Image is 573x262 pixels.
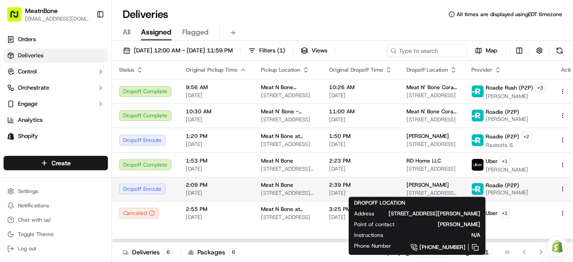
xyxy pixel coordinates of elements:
[9,130,16,137] div: 📗
[472,159,483,171] img: uber-new-logo.jpeg
[134,47,233,55] span: [DATE] 12:00 AM - [DATE] 11:59 PM
[63,151,108,158] a: Powered byPylon
[486,210,498,217] span: Uber
[4,97,108,111] button: Engage
[4,156,108,170] button: Create
[329,92,392,99] span: [DATE]
[4,48,108,63] a: Deliveries
[186,84,247,91] span: 9:56 AM
[329,181,392,189] span: 2:39 PM
[486,158,498,165] span: Uber
[329,116,392,123] span: [DATE]
[329,84,392,91] span: 10:26 AM
[261,84,315,91] span: Meat N Bone ALLAPATAH [PERSON_NAME]
[30,85,147,94] div: Start new chat
[186,206,247,213] span: 2:55 PM
[406,181,449,189] span: [PERSON_NAME]
[188,248,239,257] div: Packages
[18,202,49,209] span: Notifications
[329,189,392,197] span: [DATE]
[123,27,130,38] span: All
[4,129,108,143] a: Shopify
[186,189,247,197] span: [DATE]
[4,228,108,241] button: Toggle Theme
[7,133,14,140] img: Shopify logo
[398,232,480,239] span: N/A
[4,113,108,127] a: Analytics
[500,208,510,218] button: +1
[4,214,108,226] button: Chat with us!
[4,199,108,212] button: Notifications
[4,4,93,25] button: MeatnBone[EMAIL_ADDRESS][DOMAIN_NAME]
[119,44,237,57] button: [DATE] 12:00 AM - [DATE] 11:59 PM
[18,231,54,238] span: Toggle Theme
[329,133,392,140] span: 1:50 PM
[261,66,300,73] span: Pickup Location
[261,206,315,213] span: Meat N Bone at Undisclosed
[5,126,72,142] a: 📗Knowledge Base
[406,133,449,140] span: [PERSON_NAME]
[76,130,83,137] div: 💻
[18,216,51,223] span: Chat with us!
[89,151,108,158] span: Pylon
[9,9,27,26] img: Nash
[261,181,293,189] span: Meat N Bone
[329,108,392,115] span: 11:00 AM
[25,15,89,22] span: [EMAIL_ADDRESS][DOMAIN_NAME]
[406,165,457,172] span: [STREET_ADDRESS]
[329,206,392,213] span: 3:25 PM
[123,7,168,21] h1: Deliveries
[119,208,159,219] div: Canceled
[329,157,392,164] span: 2:23 PM
[261,108,315,115] span: Meat N' Bone - [GEOGRAPHIC_DATA]
[486,116,528,123] span: [PERSON_NAME]
[119,66,134,73] span: Status
[18,35,36,43] span: Orders
[472,183,483,195] img: roadie-logo-v2.jpg
[389,210,480,217] span: [STREET_ADDRESS][PERSON_NAME]
[18,116,43,124] span: Analytics
[72,126,147,142] a: 💻API Documentation
[186,214,247,221] span: [DATE]
[472,86,483,97] img: roadie-logo-v2.jpg
[186,157,247,164] span: 1:53 PM
[486,108,519,116] span: Roadie (P2P)
[406,242,480,252] a: [PHONE_NUMBER]
[406,157,441,164] span: RD Home LLC
[18,52,43,60] span: Deliveries
[354,242,391,249] span: Phone Number
[521,132,531,142] button: +2
[486,47,497,55] span: Map
[261,116,315,123] span: [STREET_ADDRESS]
[30,94,113,101] div: We're available if you need us!
[535,83,545,93] button: +3
[9,35,163,50] p: Welcome 👋
[457,11,562,18] span: All times are displayed using EDT timezone
[261,157,293,164] span: Meat N Bone
[4,185,108,198] button: Settings
[406,84,457,91] span: Meat N’ Bone Coral Way (UNDISCLOSED)
[486,189,528,196] span: [PERSON_NAME]
[406,141,457,148] span: [STREET_ADDRESS]
[329,214,392,221] span: [DATE]
[4,32,108,47] a: Orders
[261,189,315,197] span: [STREET_ADDRESS][PERSON_NAME]
[186,165,247,172] span: [DATE]
[4,64,108,79] button: Control
[25,6,58,15] button: MeatnBone
[472,134,483,146] img: roadie-logo-v2.jpg
[18,188,38,195] span: Settings
[186,66,238,73] span: Original Pickup Time
[9,85,25,101] img: 1736555255976-a54dd68f-1ca7-489b-9aae-adbdc363a1c4
[261,214,315,221] span: [STREET_ADDRESS]
[471,66,492,73] span: Provider
[244,44,289,57] button: Filters(1)
[18,84,49,92] span: Orchestrate
[186,181,247,189] span: 2:09 PM
[259,47,285,55] span: Filters
[18,100,38,108] span: Engage
[486,182,519,189] span: Roadie (P2P)
[18,129,68,138] span: Knowledge Base
[500,156,510,166] button: +1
